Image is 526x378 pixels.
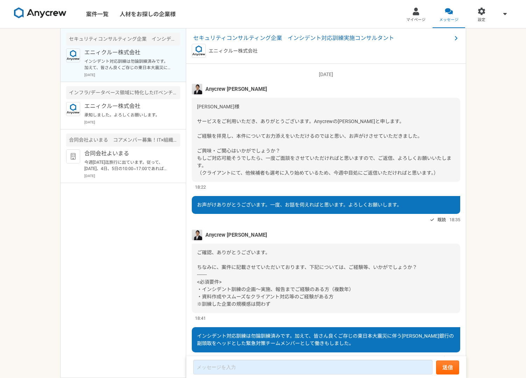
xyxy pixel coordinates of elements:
[437,216,446,224] span: 既読
[84,149,171,158] p: 合同会社よいまる
[437,354,446,363] span: 既読
[197,202,402,208] span: お声がけありがとうございます。一度、お話を伺えればと思います。よろしくお願いします。
[195,315,206,322] span: 18:41
[66,102,80,116] img: logo_text_blue_01.png
[478,17,485,23] span: 設定
[84,102,171,110] p: エニィクルー株式会社
[449,216,460,223] span: 18:35
[66,48,80,62] img: logo_text_blue_01.png
[195,184,206,190] span: 18:22
[197,250,417,307] span: ご確認、ありがとうございます。 ちなみに、案件に記載させていただいております、下記については、ご経験等、いかがでしょうか？ ------- <必須要件> ・インシデント訓練の企画～実施、報告まで...
[439,17,458,23] span: メッセージ
[449,355,460,362] span: 18:50
[406,17,426,23] span: マイページ
[84,48,171,57] p: エニィクルー株式会社
[84,159,171,172] p: 今週[DATE]迄旅行に出ています。従って、[DATE]、4日、5日の10:00~17:00であれば、オンライン又は対面何でも大丈夫です。よろしくお願いします。
[193,34,452,42] span: セキュリティコンサルティング企業 インシデント対応訓練実施コンサルタント
[192,71,460,78] p: [DATE]
[205,231,267,239] span: Anycrew [PERSON_NAME]
[192,44,206,58] img: logo_text_blue_01.png
[84,58,171,71] p: インシデント対応訓練は勿論訓練済みです。加えて、皆さん良くご存じの東日本大震災に伴う[PERSON_NAME]銀行の副頭取をヘッドとした緊急対策チームメンバーとして働きもしました。
[66,86,180,99] div: インフラ/データベース領域に特化したITベンチャー PM/PMO
[84,173,180,178] p: [DATE]
[197,333,454,346] span: インシデント対応訓練は勿論訓練済みです。加えて、皆さん良くご存じの東日本大震災に伴う[PERSON_NAME]銀行の副頭取をヘッドとした緊急対策チームメンバーとして働きもしました。
[84,112,171,118] p: 承知しました。よろしくお願いします。
[205,85,267,93] span: Anycrew [PERSON_NAME]
[84,120,180,125] p: [DATE]
[66,134,180,147] div: 合同会社よいまる コアメンバー募集！IT×組織改善×PMO
[66,149,80,163] img: default_org_logo-42cde973f59100197ec2c8e796e4974ac8490bb5b08a0eb061ff975e4574aa76.png
[66,33,180,46] div: セキュリティコンサルティング企業 インシデント対応訓練実施コンサルタント
[209,47,258,55] p: エニィクルー株式会社
[192,84,202,94] img: MHYT8150_2.jpg
[84,72,180,77] p: [DATE]
[197,104,451,176] span: [PERSON_NAME]様 サービスをご利用いただき、ありがとうございます。Anycrewの[PERSON_NAME]と申します。 ご経験を拝見し、本件についてお力添えをいただけるのではと思い...
[14,7,66,19] img: 8DqYSo04kwAAAAASUVORK5CYII=
[436,360,459,374] button: 送信
[192,230,202,240] img: MHYT8150_2.jpg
